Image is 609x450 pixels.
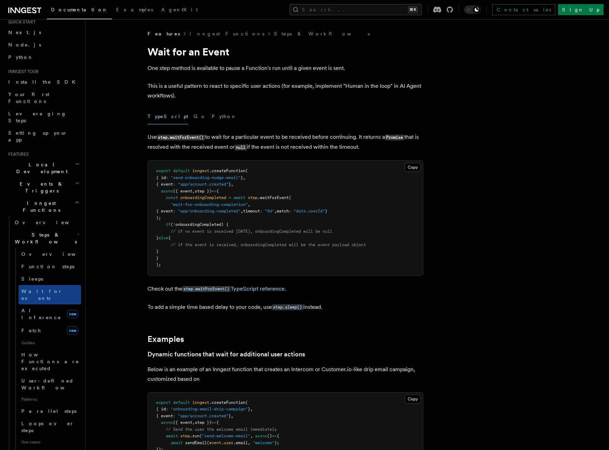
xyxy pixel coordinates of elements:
span: ({ event [173,189,192,193]
span: Your first Functions [8,92,49,104]
span: "3d" [265,209,274,213]
kbd: ⌘K [408,6,418,13]
span: ); [156,216,161,220]
span: : [173,182,175,187]
button: Local Development [6,158,81,178]
a: Next.js [6,26,81,39]
span: Steps & Workflows [12,231,77,245]
p: One step method is available to pause a Function's run until a given event is sent. [148,63,423,73]
span: "welcome" [253,440,274,445]
a: Wait for events [19,285,81,304]
span: else [159,236,168,240]
span: "wait-for-onboarding-completion" [171,202,248,207]
span: => [272,433,277,438]
a: AI Inferencenew [19,304,81,324]
span: AI Inference [21,308,61,320]
code: step.waitForEvent() [182,286,231,292]
span: ({ event [173,420,192,425]
span: Overview [21,251,92,257]
span: Use cases [19,437,81,448]
span: { [216,420,219,425]
span: .run [190,433,200,438]
span: Parallel steps [21,408,77,414]
span: export [156,400,171,405]
span: inngest [192,168,209,173]
span: } [156,256,159,261]
a: User-defined Workflows [19,375,81,394]
span: ); [274,440,279,445]
span: export [156,168,171,173]
span: match [277,209,289,213]
span: { [168,236,171,240]
span: : [289,209,291,213]
a: Sign Up [558,4,603,15]
span: Install the SDK [8,79,80,85]
span: . [221,440,224,445]
a: Python [6,51,81,63]
span: Quick start [6,19,35,25]
span: : [173,209,175,213]
span: : [166,407,168,411]
button: Copy [405,163,421,172]
span: "send-onboarding-nudge-email" [171,175,241,180]
span: { id [156,175,166,180]
button: Copy [405,395,421,404]
span: Inngest Functions [6,200,74,213]
span: { [216,189,219,193]
span: } [156,236,159,240]
span: Documentation [51,7,108,12]
a: Dynamic functions that wait for additional user actions [148,349,305,359]
button: TypeScript [148,109,188,124]
span: Wait for events [21,289,62,301]
span: : [173,414,175,418]
span: , [231,414,233,418]
button: Python [212,109,237,124]
span: const [166,195,178,200]
span: async [161,189,173,193]
span: onboardingCompleted [180,195,226,200]
a: Overview [19,248,81,260]
span: Next.js [8,30,41,35]
span: event [209,440,221,445]
span: Fetch [21,328,41,333]
span: Python [8,54,33,60]
span: inngest [192,400,209,405]
span: await [233,195,245,200]
a: Function steps [19,260,81,273]
span: ( [245,400,248,405]
a: Contact sales [492,4,555,15]
span: Loops over steps [21,421,74,433]
span: , [241,209,243,213]
span: await [166,433,178,438]
span: default [173,400,190,405]
span: AgentKit [161,7,198,12]
span: } [156,249,159,254]
button: Search...⌘K [290,4,422,15]
span: "data.userId" [294,209,325,213]
span: Guides [19,337,81,348]
span: "app/account.created" [178,182,229,187]
span: ! [173,222,175,227]
span: Examples [116,7,153,12]
span: User-defined Workflows [21,378,83,390]
span: Features [6,151,29,157]
button: Go [194,109,206,124]
code: step.waitForEvent() [157,135,205,140]
span: } [241,175,243,180]
span: step [248,195,257,200]
h1: Wait for an Event [148,45,423,58]
span: .createFunction [209,400,245,405]
button: Inngest Functions [6,197,81,216]
a: Install the SDK [6,76,81,88]
span: { event [156,209,173,213]
span: , [250,433,253,438]
span: ); [156,262,161,267]
p: Use to wait for a particular event to be received before continuing. It returns a that is resolve... [148,132,423,152]
a: Steps & Workflows [274,30,370,37]
span: Leveraging Steps [8,111,67,123]
a: Inngest Functions [190,30,264,37]
span: new [67,326,78,335]
span: sendEmail [185,440,207,445]
span: , [248,440,250,445]
span: "onboarding-email-drip-campaign" [171,407,248,411]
